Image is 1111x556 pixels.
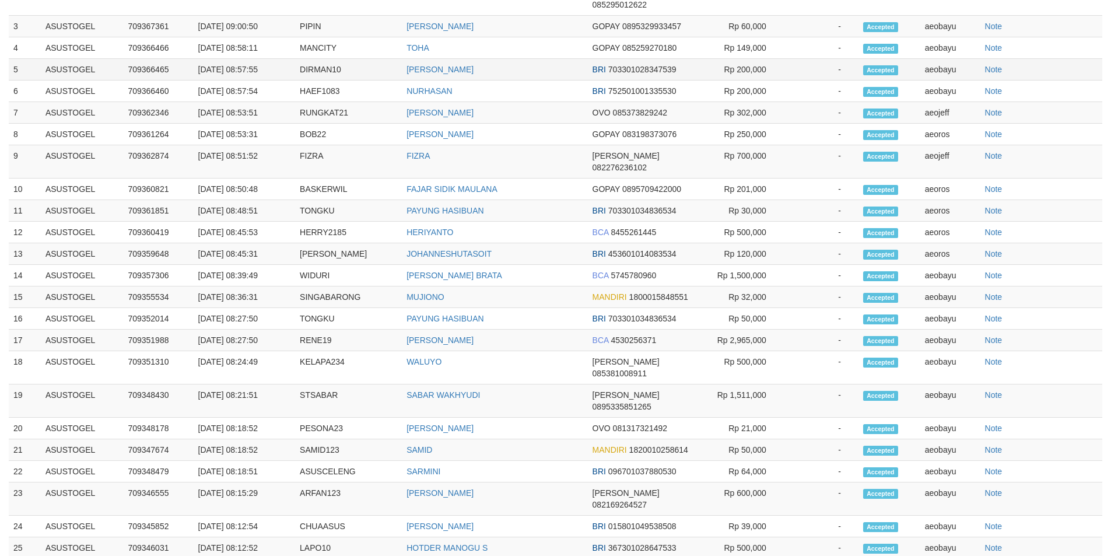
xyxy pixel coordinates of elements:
td: 709361851 [123,200,193,222]
span: Accepted [863,152,898,162]
td: Rp 30,000 [696,200,784,222]
td: 709348479 [123,461,193,482]
span: 0895335851265 [593,402,651,411]
td: FIZRA [295,145,402,179]
td: - [784,179,858,200]
span: BCA [593,271,609,280]
a: Note [985,390,1003,400]
span: 085259270180 [622,43,677,53]
td: aeoros [920,243,980,265]
span: 367301028647533 [608,543,677,552]
td: [DATE] 08:57:54 [194,81,296,102]
td: 15 [9,286,41,308]
td: RENE19 [295,330,402,351]
span: Accepted [863,87,898,97]
td: [DATE] 08:36:31 [194,286,296,308]
td: 6 [9,81,41,102]
a: Note [985,130,1003,139]
a: [PERSON_NAME] [406,522,474,531]
td: PIPIN [295,16,402,37]
td: 16 [9,308,41,330]
span: 5745780960 [611,271,656,280]
span: [PERSON_NAME] [593,151,660,160]
span: 0895329933457 [622,22,681,31]
span: 085381008911 [593,369,647,378]
td: 9 [9,145,41,179]
span: MANDIRI [593,292,627,302]
span: 015801049538508 [608,522,677,531]
td: Rp 600,000 [696,482,784,516]
td: 709348178 [123,418,193,439]
td: aeobayu [920,286,980,308]
span: Accepted [863,185,898,195]
span: BRI [593,249,606,258]
td: - [784,81,858,102]
td: HERRY2185 [295,222,402,243]
td: [DATE] 08:24:49 [194,351,296,384]
a: SAMID [406,445,432,454]
td: 7 [9,102,41,124]
td: aeoros [920,124,980,145]
a: Note [985,445,1003,454]
td: 709362874 [123,145,193,179]
span: Accepted [863,228,898,238]
td: - [784,330,858,351]
a: [PERSON_NAME] [406,22,474,31]
td: - [784,265,858,286]
span: BCA [593,228,609,237]
td: 11 [9,200,41,222]
td: - [784,351,858,384]
span: 096701037880530 [608,467,677,476]
td: Rp 50,000 [696,308,784,330]
td: aeoros [920,200,980,222]
td: - [784,482,858,516]
a: Note [985,357,1003,366]
td: 709348430 [123,384,193,418]
a: Note [985,228,1003,237]
a: Note [985,488,1003,498]
td: ASUSTOGEL [41,16,123,37]
td: 709362346 [123,102,193,124]
td: - [784,384,858,418]
td: 709351310 [123,351,193,384]
span: Accepted [863,44,898,54]
a: NURHASAN [406,86,453,96]
td: - [784,286,858,308]
td: Rp 21,000 [696,418,784,439]
a: Note [985,292,1003,302]
td: aeobayu [920,265,980,286]
span: Accepted [863,489,898,499]
td: - [784,516,858,537]
span: Accepted [863,250,898,260]
span: Accepted [863,424,898,434]
td: 18 [9,351,41,384]
td: - [784,124,858,145]
td: [DATE] 08:48:51 [194,200,296,222]
span: OVO [593,424,611,433]
td: aeobayu [920,81,980,102]
span: Accepted [863,467,898,477]
td: WIDURI [295,265,402,286]
a: FAJAR SIDIK MAULANA [406,184,497,194]
td: aeoros [920,222,980,243]
td: 709359648 [123,243,193,265]
a: Note [985,65,1003,74]
td: Rp 120,000 [696,243,784,265]
span: Accepted [863,544,898,554]
span: GOPAY [593,184,620,194]
a: PAYUNG HASIBUAN [406,206,484,215]
span: Accepted [863,358,898,368]
td: ASUSCELENG [295,461,402,482]
td: - [784,439,858,461]
td: PESONA23 [295,418,402,439]
td: - [784,308,858,330]
a: [PERSON_NAME] BRATA [406,271,502,280]
td: aeoros [920,179,980,200]
td: 5 [9,59,41,81]
td: 14 [9,265,41,286]
td: Rp 39,000 [696,516,784,537]
td: BASKERWIL [295,179,402,200]
a: Note [985,86,1003,96]
a: Note [985,22,1003,31]
a: Note [985,543,1003,552]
